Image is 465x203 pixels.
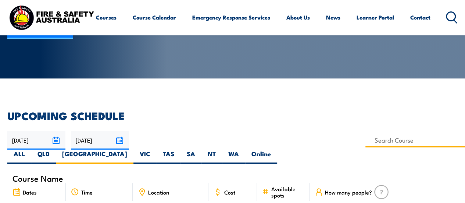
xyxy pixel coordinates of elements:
[157,150,180,164] label: TAS
[245,150,277,164] label: Online
[224,189,235,195] span: Cost
[286,8,310,26] a: About Us
[81,189,93,195] span: Time
[192,8,270,26] a: Emergency Response Services
[326,8,340,26] a: News
[410,8,430,26] a: Contact
[201,150,222,164] label: NT
[23,189,37,195] span: Dates
[357,8,394,26] a: Learner Portal
[148,189,169,195] span: Location
[7,131,65,150] input: From date
[222,150,245,164] label: WA
[133,8,176,26] a: Course Calendar
[7,111,458,120] h2: UPCOMING SCHEDULE
[56,150,133,164] label: [GEOGRAPHIC_DATA]
[71,131,129,150] input: To date
[7,150,31,164] label: ALL
[271,186,304,198] span: Available spots
[325,189,372,195] span: How many people?
[31,150,56,164] label: QLD
[365,133,465,147] input: Search Course
[12,175,63,181] span: Course Name
[96,8,117,26] a: Courses
[133,150,157,164] label: VIC
[180,150,201,164] label: SA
